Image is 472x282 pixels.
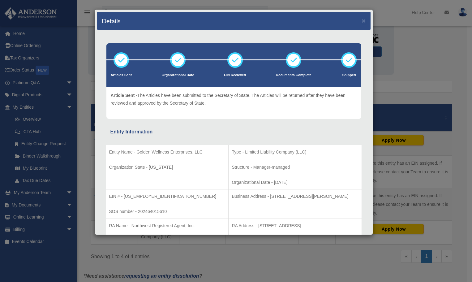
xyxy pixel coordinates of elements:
[341,72,357,78] p: Shipped
[232,179,358,186] p: Organizational Date - [DATE]
[109,208,225,215] p: SOS number - 202464015610
[162,72,194,78] p: Organizational Date
[232,222,358,230] p: RA Address - [STREET_ADDRESS]
[109,163,225,171] p: Organization State - [US_STATE]
[111,93,137,98] span: Article Sent -
[111,92,357,107] p: The Articles have been submitted to the Secretary of State. The Articles will be returned after t...
[276,72,311,78] p: Documents Complete
[232,148,358,156] p: Type - Limited Liability Company (LLC)
[232,163,358,171] p: Structure - Manager-managed
[109,222,225,230] p: RA Name - Northwest Registered Agent, Inc.
[109,148,225,156] p: Entity Name - Golden Wellness Enterprises, LLC
[110,128,357,136] div: Entity Information
[224,72,246,78] p: EIN Recieved
[362,17,366,24] button: ×
[109,193,225,200] p: EIN # - [US_EMPLOYER_IDENTIFICATION_NUMBER]
[232,193,358,200] p: Business Address - [STREET_ADDRESS][PERSON_NAME]
[102,16,121,25] h4: Details
[111,72,132,78] p: Articles Sent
